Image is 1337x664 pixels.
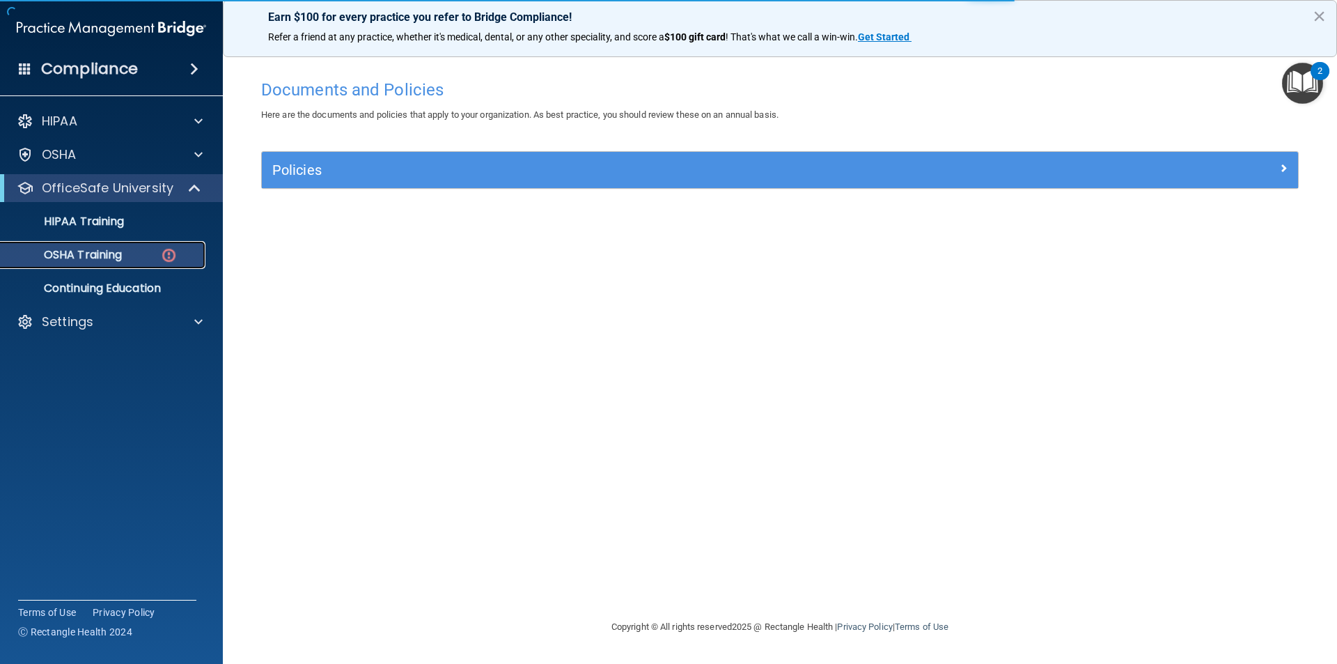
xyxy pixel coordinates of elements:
h4: Compliance [41,59,138,79]
p: OSHA [42,146,77,163]
p: OSHA Training [9,248,122,262]
a: Privacy Policy [837,621,892,632]
h5: Policies [272,162,1029,178]
iframe: Drift Widget Chat Controller [1095,565,1320,621]
p: Settings [42,314,93,330]
span: Refer a friend at any practice, whether it's medical, dental, or any other speciality, and score a [268,31,664,43]
span: ! That's what we call a win-win. [726,31,858,43]
a: OfficeSafe University [17,180,202,196]
div: 2 [1318,71,1322,89]
a: Privacy Policy [93,605,155,619]
p: HIPAA [42,113,77,130]
strong: $100 gift card [664,31,726,43]
h4: Documents and Policies [261,81,1299,99]
a: OSHA [17,146,203,163]
div: Copyright © All rights reserved 2025 @ Rectangle Health | | [526,605,1034,649]
span: Ⓒ Rectangle Health 2024 [18,625,132,639]
p: Continuing Education [9,281,199,295]
p: OfficeSafe University [42,180,173,196]
a: Terms of Use [18,605,76,619]
a: HIPAA [17,113,203,130]
a: Policies [272,159,1288,181]
img: PMB logo [17,15,206,43]
a: Terms of Use [895,621,948,632]
p: HIPAA Training [9,215,124,229]
strong: Get Started [858,31,909,43]
button: Close [1313,5,1326,27]
img: danger-circle.6113f641.png [160,247,178,264]
a: Settings [17,314,203,330]
p: Earn $100 for every practice you refer to Bridge Compliance! [268,10,1292,24]
span: Here are the documents and policies that apply to your organization. As best practice, you should... [261,109,779,120]
a: Get Started [858,31,912,43]
button: Open Resource Center, 2 new notifications [1282,63,1323,104]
